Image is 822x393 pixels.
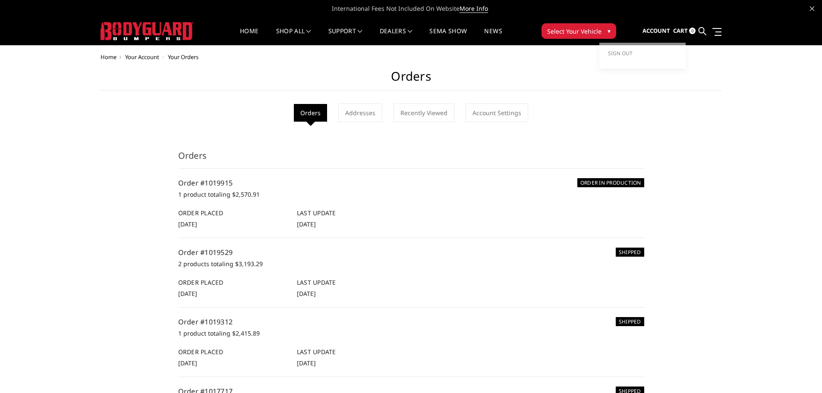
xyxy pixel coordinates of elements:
[608,50,633,57] span: Sign out
[484,28,502,45] a: News
[297,208,406,217] h6: Last Update
[542,23,616,39] button: Select Your Vehicle
[466,104,528,122] a: Account Settings
[338,104,382,122] a: Addresses
[178,359,197,367] span: [DATE]
[178,328,644,339] p: 1 product totaling $2,415.89
[394,104,454,122] a: Recently Viewed
[616,248,644,257] h6: SHIPPED
[178,220,197,228] span: [DATE]
[168,53,198,61] span: Your Orders
[577,178,644,187] h6: ORDER IN PRODUCTION
[178,289,197,298] span: [DATE]
[178,149,644,169] h3: Orders
[178,178,233,188] a: Order #1019915
[673,27,688,35] span: Cart
[460,4,488,13] a: More Info
[642,19,670,43] a: Account
[297,347,406,356] h6: Last Update
[178,347,288,356] h6: Order Placed
[689,28,696,34] span: 0
[101,22,193,40] img: BODYGUARD BUMPERS
[178,278,288,287] h6: Order Placed
[178,259,644,269] p: 2 products totaling $3,193.29
[297,220,316,228] span: [DATE]
[642,27,670,35] span: Account
[101,53,117,61] a: Home
[616,317,644,326] h6: SHIPPED
[547,27,602,36] span: Select Your Vehicle
[178,189,644,200] p: 1 product totaling $2,570.91
[297,359,316,367] span: [DATE]
[608,26,611,35] span: ▾
[240,28,258,45] a: Home
[178,248,233,257] a: Order #1019529
[673,19,696,43] a: Cart 0
[297,289,316,298] span: [DATE]
[328,28,362,45] a: Support
[178,208,288,217] h6: Order Placed
[608,47,677,60] a: Sign out
[429,28,467,45] a: SEMA Show
[125,53,159,61] a: Your Account
[178,317,233,327] a: Order #1019312
[294,104,327,122] li: Orders
[380,28,413,45] a: Dealers
[297,278,406,287] h6: Last Update
[276,28,311,45] a: shop all
[101,69,722,91] h1: Orders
